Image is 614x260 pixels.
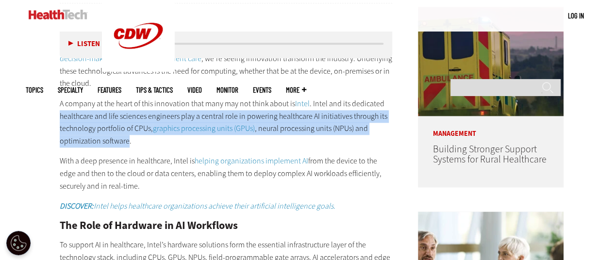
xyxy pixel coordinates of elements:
[153,123,255,133] a: graphics processing units (GPUs)
[60,97,393,147] p: A company at the heart of this innovation that many may not think about is . Intel and its dedica...
[60,201,335,211] em: Intel helps healthcare organizations achieve their artificial intelligence goals.
[29,10,87,19] img: Home
[432,143,546,166] a: Building Stronger Support Systems for Rural Healthcare
[6,231,31,255] button: Open Preferences
[60,201,94,211] strong: DISCOVER:
[568,11,584,20] a: Log in
[286,86,306,94] span: More
[568,11,584,21] div: User menu
[418,116,564,137] p: Management
[60,220,393,231] h2: The Role of Hardware in AI Workflows
[60,155,393,192] p: With a deep presence in healthcare, Intel is from the device to the edge and then to the cloud or...
[253,86,271,94] a: Events
[216,86,238,94] a: MonITor
[98,86,121,94] a: Features
[58,86,83,94] span: Specialty
[26,86,43,94] span: Topics
[102,64,175,74] a: CDW
[187,86,202,94] a: Video
[60,201,335,211] a: DISCOVER:Intel helps healthcare organizations achieve their artificial intelligence goals.
[136,86,173,94] a: Tips & Tactics
[195,156,308,166] a: helping organizations implement AI
[6,231,31,255] div: Cookie Settings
